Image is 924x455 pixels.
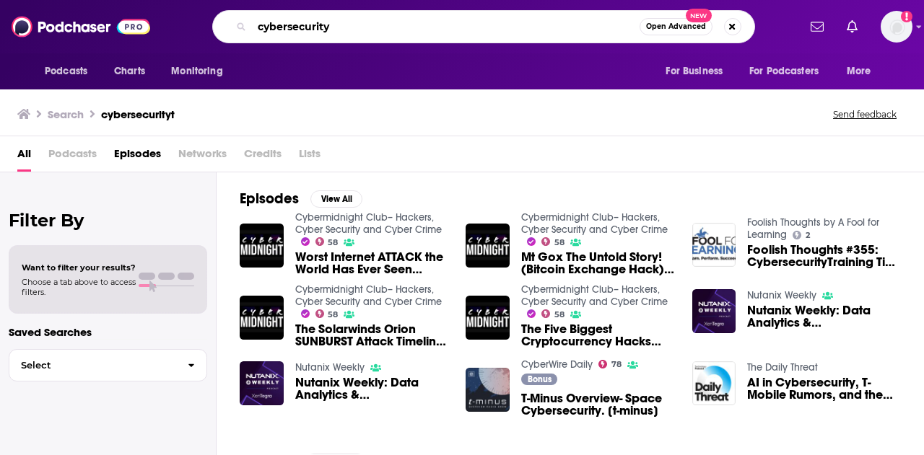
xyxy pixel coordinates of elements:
a: The Solarwinds Orion SUNBURST Attack Timeline and What We Know Now. #100DaysOfCode #cybersecurity... [295,323,449,348]
span: 58 [554,239,565,246]
button: View All [310,190,362,208]
span: More [847,61,871,81]
a: Show notifications dropdown [805,14,829,39]
span: Choose a tab above to access filters. [22,277,136,297]
span: Credits [244,142,282,172]
span: 2 [806,232,810,239]
span: Want to filter your results? [22,262,136,273]
a: Nutanix Weekly: Data Analytics & CybersecurityTrends, Threats & Tales From The Cyber Crypt [747,304,901,329]
button: open menu [35,58,106,85]
div: Search podcasts, credits, & more... [212,10,755,43]
button: open menu [655,58,741,85]
h3: Search [48,107,84,121]
button: Show profile menu [881,11,912,43]
img: Worst Internet ATTACK the World Has Ever Seen #100DaysOfCode #cybersecuritytips [240,224,284,268]
a: Charts [105,58,154,85]
button: open menu [837,58,889,85]
a: 58 [315,309,339,318]
span: Bonus [528,375,552,384]
span: Networks [178,142,227,172]
span: Open Advanced [646,23,706,30]
a: Cybermidnight Club– Hackers, Cyber Security and Cyber Crime [295,211,442,236]
span: For Business [666,61,723,81]
img: The Five Biggest Cryptocurrency Hacks and What We Can Learn From Them #100DaysOfCode #cybersecuri... [466,296,510,340]
h2: Episodes [240,190,299,208]
span: New [686,9,712,22]
span: Podcasts [45,61,87,81]
a: Nutanix Weekly [295,361,365,374]
img: Foolish Thoughts #355: CybersecurityTraining Tips - Part Two (Training) [692,223,736,267]
img: User Profile [881,11,912,43]
button: Select [9,349,207,381]
input: Search podcasts, credits, & more... [252,15,640,38]
a: All [17,142,31,172]
a: The Five Biggest Cryptocurrency Hacks and What We Can Learn From Them #100DaysOfCode #cybersecuri... [521,323,675,348]
span: 58 [554,312,565,318]
a: T-Minus Overview- Space Cybersecurity. [t-minus] [521,392,675,417]
a: Cybermidnight Club– Hackers, Cyber Security and Cyber Crime [521,283,668,308]
a: 78 [598,360,622,368]
span: 58 [328,239,338,246]
span: Lists [299,142,321,172]
button: Open AdvancedNew [640,18,712,35]
a: 2 [793,231,810,239]
a: The Daily Threat [747,361,818,374]
a: 58 [541,309,565,318]
img: The Solarwinds Orion SUNBURST Attack Timeline and What We Know Now. #100DaysOfCode #cybersecurity... [240,296,284,340]
span: For Podcasters [749,61,819,81]
a: Episodes [114,142,161,172]
span: Logged in as gmacdermott [881,11,912,43]
a: Nutanix Weekly [747,289,816,301]
img: AI in Cybersecurity, T-Mobile Rumors, and the Menacing DeadGlyph Backdoor! [692,361,736,405]
a: 58 [541,237,565,246]
img: Nutanix Weekly: Data Analytics & CybersecurityTrends, Threats & Tales From The Cyber Crypt [240,361,284,405]
img: Nutanix Weekly: Data Analytics & CybersecurityTrends, Threats & Tales From The Cyber Crypt [692,289,736,333]
a: Cybermidnight Club– Hackers, Cyber Security and Cyber Crime [295,283,442,308]
a: Mt Gox The Untold Story! (Bitcoin Exchange Hack) #100DaysOfCode #cybersecuritytips [521,251,675,275]
a: Worst Internet ATTACK the World Has Ever Seen #100DaysOfCode #cybersecuritytips [295,251,449,275]
p: Saved Searches [9,325,207,339]
a: AI in Cybersecurity, T-Mobile Rumors, and the Menacing DeadGlyph Backdoor! [747,376,901,401]
span: Podcasts [48,142,97,172]
a: EpisodesView All [240,190,362,208]
a: Foolish Thoughts #355: CybersecurityTraining Tips - Part Two (Training) [747,244,901,268]
a: Foolish Thoughts by A Fool for Learning [747,216,879,241]
button: open menu [740,58,840,85]
h2: Filter By [9,210,207,231]
a: 58 [315,237,339,246]
span: 58 [328,312,338,318]
a: Cybermidnight Club– Hackers, Cyber Security and Cyber Crime [521,211,668,236]
button: Send feedback [829,108,901,120]
a: Show notifications dropdown [841,14,863,39]
img: T-Minus Overview- Space Cybersecurity. [t-minus] [466,368,510,412]
img: Podchaser - Follow, Share and Rate Podcasts [12,13,150,40]
a: CyberWire Daily [521,358,593,371]
h3: cybersecurityt [101,107,175,121]
img: Mt Gox The Untold Story! (Bitcoin Exchange Hack) #100DaysOfCode #cybersecuritytips [466,224,510,268]
a: Nutanix Weekly: Data Analytics & CybersecurityTrends, Threats & Tales From The Cyber Crypt [295,376,449,401]
span: Monitoring [171,61,222,81]
button: open menu [161,58,241,85]
span: Select [9,361,176,370]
